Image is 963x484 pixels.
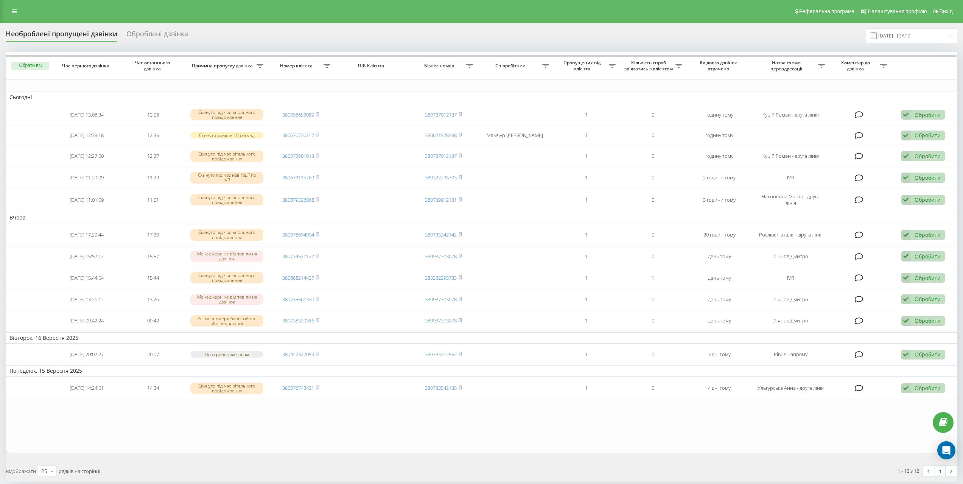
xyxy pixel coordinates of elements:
[190,229,263,240] div: Скинуто під час вітального повідомлення
[425,231,457,238] a: 380735242142
[271,63,324,69] span: Номер клієнта
[915,132,941,139] div: Обробити
[282,253,314,260] a: 380734527122
[282,174,314,181] a: 380673115269
[481,63,542,69] span: Співробітник
[553,246,619,266] td: 1
[425,317,457,324] a: 380937373078
[120,378,187,398] td: 14:24
[753,246,829,266] td: Лічнов Дмитро
[120,246,187,266] td: 15:57
[120,289,187,310] td: 13:26
[619,105,686,125] td: 0
[190,109,263,120] div: Скинуто під час вітального повідомлення
[799,8,855,14] span: Реферальна програма
[553,105,619,125] td: 1
[553,146,619,166] td: 1
[753,168,829,188] td: IVR
[127,60,180,72] span: Час останнього дзвінка
[553,168,619,188] td: 1
[282,111,314,118] a: 380996652089
[553,311,619,331] td: 1
[753,146,829,166] td: Куцій Роман - друга лінія
[41,467,47,475] div: 25
[120,168,187,188] td: 11:29
[753,378,829,398] td: Ульгурська Анна - друга лінія
[53,168,120,188] td: [DATE] 11:29:09
[190,63,256,69] span: Причина пропуску дзвінка
[619,345,686,364] td: 0
[190,294,263,305] div: Менеджери не відповіли на дзвінок
[190,351,263,358] div: Поза робочим часом
[756,60,818,72] span: Назва схеми переадресації
[282,384,314,391] a: 380676742421
[915,253,941,260] div: Обробити
[120,189,187,210] td: 11:01
[126,30,188,42] div: Оброблені дзвінки
[6,212,957,223] td: Вчора
[915,231,941,238] div: Обробити
[477,126,553,145] td: Мамчур [PERSON_NAME]
[934,466,946,476] a: 1
[693,60,746,72] span: Як довго дзвінок втрачено
[868,8,927,14] span: Налаштування профілю
[686,268,753,288] td: день тому
[553,189,619,210] td: 1
[915,174,941,181] div: Обробити
[915,317,941,324] div: Обробити
[686,126,753,145] td: годину тому
[753,289,829,310] td: Лічнов Дмитро
[619,225,686,245] td: 0
[686,246,753,266] td: день тому
[915,111,941,118] div: Обробити
[553,345,619,364] td: 1
[53,311,120,331] td: [DATE] 09:42:24
[753,311,829,331] td: Лічнов Дмитро
[341,63,403,69] span: ПІБ Клієнта
[915,384,941,392] div: Обробити
[120,311,187,331] td: 09:42
[190,383,263,394] div: Скинуто під час вітального повідомлення
[282,274,314,281] a: 380688214437
[120,146,187,166] td: 12:27
[6,92,957,103] td: Сьогодні
[425,384,457,391] a: 380733542135
[53,189,120,210] td: [DATE] 11:01:59
[282,351,314,358] a: 380442327059
[190,172,263,183] div: Скинуто під час навігації по IVR
[619,378,686,398] td: 0
[190,132,263,139] div: Скинуто раніше 10 секунд
[282,132,314,139] a: 380676736147
[553,378,619,398] td: 1
[686,146,753,166] td: годину тому
[619,126,686,145] td: 0
[686,289,753,310] td: день тому
[915,274,941,282] div: Обробити
[53,246,120,266] td: [DATE] 15:57:12
[619,146,686,166] td: 0
[425,253,457,260] a: 380937373078
[414,63,466,69] span: Бізнес номер
[190,251,263,262] div: Менеджери не відповіли на дзвінок
[686,225,753,245] td: 20 годин тому
[753,189,829,210] td: Наконечна Марта - друга лінія
[6,332,957,344] td: Вівторок, 16 Вересня 2025
[60,63,113,69] span: Час першого дзвінка
[120,126,187,145] td: 12:35
[190,194,263,205] div: Скинуто під час вітального повідомлення
[425,174,457,181] a: 380322295733
[120,105,187,125] td: 13:06
[619,311,686,331] td: 0
[53,126,120,145] td: [DATE] 12:35:18
[282,196,314,203] a: 380679326868
[282,153,314,159] a: 380672601613
[623,60,675,72] span: Кількість спроб зв'язатись з клієнтом
[425,351,457,358] a: 380733712552
[686,189,753,210] td: 3 години тому
[686,168,753,188] td: 2 години тому
[53,105,120,125] td: [DATE] 13:06:34
[53,225,120,245] td: [DATE] 17:29:44
[553,126,619,145] td: 1
[120,268,187,288] td: 15:44
[53,268,120,288] td: [DATE] 15:44:54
